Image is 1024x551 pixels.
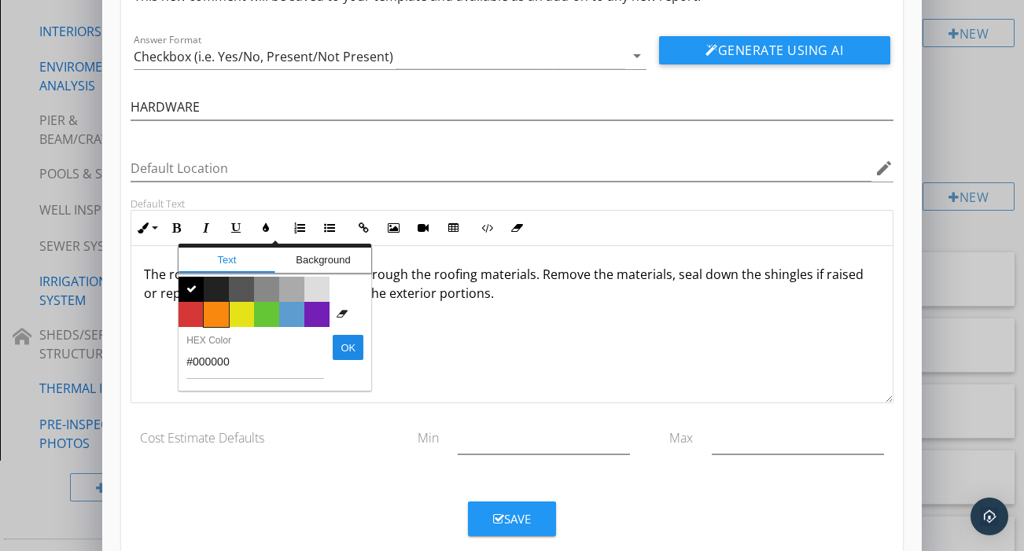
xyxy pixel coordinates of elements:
[333,335,363,360] button: OK
[315,213,344,243] button: Unordered List
[472,213,502,243] button: Code View
[186,341,324,379] input: HEX Color
[385,416,448,447] div: Min
[628,46,646,65] i: arrow_drop_down
[221,213,251,243] button: Underline (⌘U)
[186,335,324,346] label: HEX Color
[659,36,890,64] button: Generate Using AI
[134,50,393,64] div: Checkbox (i.e. Yes/No, Present/Not Present)
[275,248,372,273] span: Background
[639,416,703,447] div: Max
[408,213,438,243] button: Insert Video
[502,213,532,243] button: Clear Formatting
[438,213,468,243] button: Insert Table
[144,265,880,303] p: The roof has hardware still installed through the roofing materials. Remove the materials, seal d...
[179,248,275,273] span: Text
[131,156,871,182] input: Default Location
[971,498,1008,535] div: Open Intercom Messenger
[191,213,221,243] button: Italic (⌘I)
[493,510,531,528] div: Save
[468,501,556,536] button: Save
[131,197,893,210] div: Default Text
[131,213,161,243] button: Inline Style
[875,159,893,178] i: edit
[161,213,191,243] button: Bold (⌘B)
[179,277,204,302] span: 
[131,94,893,120] input: Name
[131,416,385,447] div: Cost Estimate Defaults
[348,213,378,243] button: Insert Link (⌘K)
[330,302,355,327] span: Clear Formatting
